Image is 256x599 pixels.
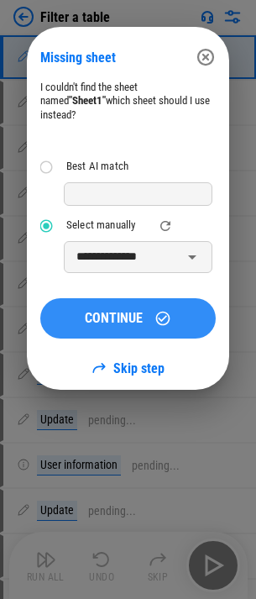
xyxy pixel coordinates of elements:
div: Missing sheet [40,50,189,66]
strong: "Sheet1" [69,94,106,107]
p: I couldn't find the sheet named which sheet should I use instead? [40,81,216,122]
button: refresh [154,214,177,238]
button: Open [179,244,206,271]
div: Best AI match [66,160,128,173]
button: CONTINUE [40,298,216,339]
a: Skip step [91,360,165,376]
span: CONTINUE [85,312,143,325]
div: Select manually [66,219,135,232]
